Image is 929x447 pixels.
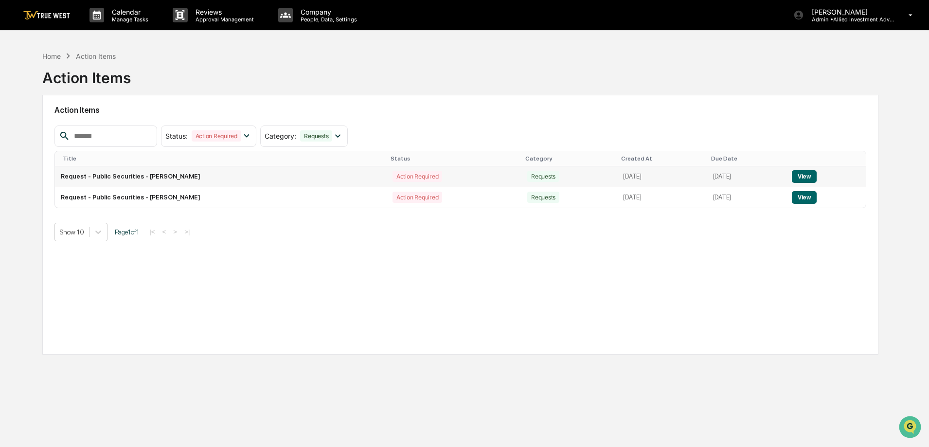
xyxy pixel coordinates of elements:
p: People, Data, Settings [293,16,362,23]
td: [DATE] [707,187,786,208]
button: Start new chat [165,77,177,89]
p: Reviews [188,8,259,16]
div: We're available if you need us! [33,84,123,92]
div: Requests [527,192,559,203]
a: 🗄️Attestations [67,119,125,136]
div: Action Required [393,171,442,182]
button: >| [181,228,193,236]
td: [DATE] [617,166,707,187]
div: Requests [527,171,559,182]
div: Created At [621,155,703,162]
a: View [792,194,817,201]
td: [DATE] [707,166,786,187]
p: How can we help? [10,20,177,36]
span: Category : [265,132,296,140]
span: Pylon [97,165,118,172]
div: Action Required [192,130,241,142]
a: 🖐️Preclearance [6,119,67,136]
iframe: Open customer support [898,415,924,441]
p: Approval Management [188,16,259,23]
button: |< [146,228,158,236]
span: Preclearance [19,123,63,132]
img: 1746055101610-c473b297-6a78-478c-a979-82029cc54cd1 [10,74,27,92]
button: View [792,191,817,204]
div: Action Items [76,52,116,60]
div: Category [525,155,613,162]
div: Action Required [393,192,442,203]
td: Request - Public Securities - [PERSON_NAME] [55,166,387,187]
button: < [160,228,169,236]
td: Request - Public Securities - [PERSON_NAME] [55,187,387,208]
p: Company [293,8,362,16]
p: Admin • Allied Investment Advisors [804,16,894,23]
a: View [792,173,817,180]
a: 🔎Data Lookup [6,137,65,155]
p: Manage Tasks [104,16,153,23]
img: logo [23,11,70,20]
div: Home [42,52,61,60]
div: Title [63,155,383,162]
td: [DATE] [617,187,707,208]
span: Page 1 of 1 [115,228,139,236]
span: Status : [165,132,188,140]
button: > [170,228,180,236]
p: Calendar [104,8,153,16]
a: Powered byPylon [69,164,118,172]
div: Action Items [42,61,131,87]
div: 🗄️ [71,124,78,131]
div: Start new chat [33,74,160,84]
span: Attestations [80,123,121,132]
p: [PERSON_NAME] [804,8,894,16]
button: View [792,170,817,183]
div: Requests [300,130,332,142]
h2: Action Items [54,106,866,115]
div: Status [391,155,518,162]
div: Due Date [711,155,782,162]
div: 🔎 [10,142,18,150]
span: Data Lookup [19,141,61,151]
div: 🖐️ [10,124,18,131]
